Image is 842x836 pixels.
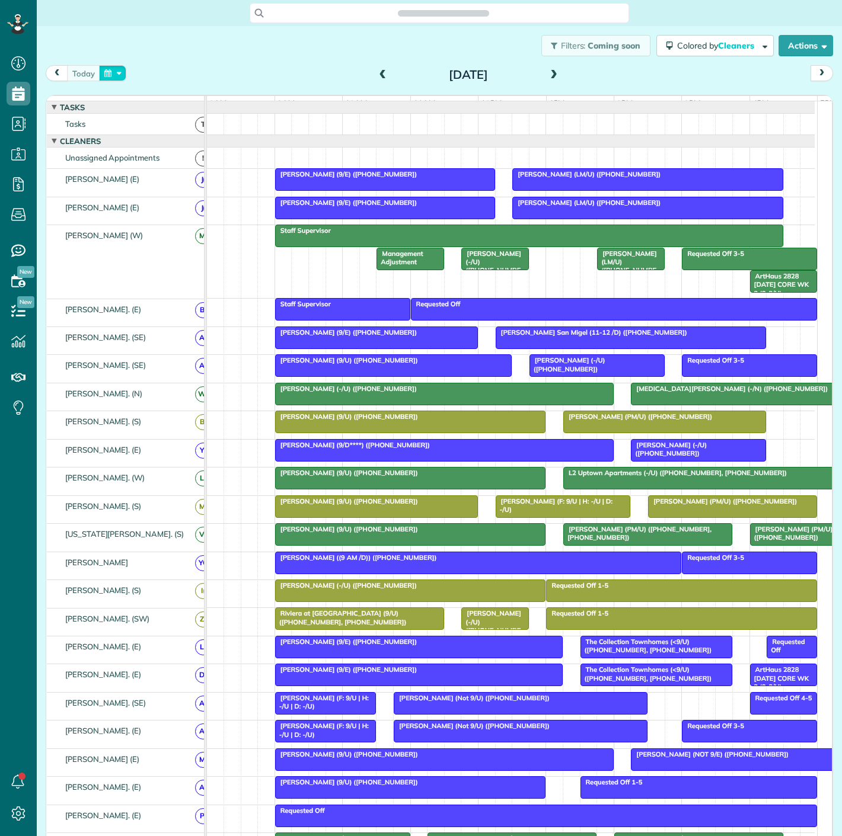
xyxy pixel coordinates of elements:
span: Requested Off [410,300,461,308]
span: P( [195,808,211,824]
span: M( [195,499,211,515]
span: [PERSON_NAME] (-/U) ([PHONE_NUMBER]) [461,609,521,643]
span: Requested Off 3-5 [681,249,745,258]
span: [PERSON_NAME] (PM/U) ([PHONE_NUMBER], [PHONE_NUMBER]) [563,525,712,542]
span: Unassigned Appointments [63,153,162,162]
span: [PERSON_NAME] (PM/U) ([PHONE_NUMBER]) [648,497,798,505]
span: [US_STATE][PERSON_NAME]. (S) [63,529,186,539]
span: Y( [195,443,211,459]
span: [PERSON_NAME] (PM/U) ([PHONE_NUMBER]) [749,525,833,542]
span: Requested Off 1-5 [546,609,609,617]
span: Cleaners [718,40,756,51]
span: Filters: [561,40,586,51]
span: 3pm [682,98,703,108]
span: J( [195,172,211,188]
span: Requested Off 4-5 [749,694,813,702]
span: The Collection Townhomes (<9/U) ([PHONE_NUMBER], [PHONE_NUMBER]) [580,638,713,654]
span: [PERSON_NAME]. (E) [63,445,143,454]
span: [PERSON_NAME]. (SE) [63,360,148,370]
span: 1pm [547,98,567,108]
span: [PERSON_NAME] (9/E) ([PHONE_NUMBER]) [275,328,417,337]
span: [PERSON_NAME] (Not 9/U) ([PHONE_NUMBER]) [393,722,550,730]
span: Cleaners [58,136,103,146]
span: New [17,296,34,308]
span: [PERSON_NAME] (NOT 9/E) ([PHONE_NUMBER]) [630,750,789,758]
span: Requested Off 3-5 [681,553,745,562]
span: [PERSON_NAME]. (E) [63,305,143,314]
span: [PERSON_NAME]. (SE) [63,332,148,342]
span: [PERSON_NAME] (F: 9/U | H: -/U | D: -/U) [495,497,613,514]
span: 9am [275,98,297,108]
span: [PERSON_NAME] San Migel (11-12 /D) ([PHONE_NUMBER]) [495,328,688,337]
span: [PERSON_NAME]. (N) [63,389,145,398]
span: [PERSON_NAME] (9/U) ([PHONE_NUMBER]) [275,497,419,505]
span: Management Adjustment [376,249,423,266]
span: [PERSON_NAME]. (E) [63,670,143,679]
span: 5pm [818,98,838,108]
span: [PERSON_NAME] (-/U) ([PHONE_NUMBER]) [275,581,417,590]
span: [PERSON_NAME]. (S) [63,417,143,426]
span: T [195,117,211,133]
span: [MEDICAL_DATA][PERSON_NAME] (-/N) ([PHONE_NUMBER]) [630,385,828,393]
span: L2 Uptown Apartments (-/U) ([PHONE_NUMBER], [PHONE_NUMBER]) [563,469,787,477]
span: [PERSON_NAME] (9/U) ([PHONE_NUMBER]) [275,778,419,786]
span: Colored by [677,40,758,51]
span: A( [195,780,211,796]
span: [PERSON_NAME] (9/U) ([PHONE_NUMBER]) [275,525,419,533]
span: [PERSON_NAME] ((9 AM /D)) ([PHONE_NUMBER]) [275,553,438,562]
span: Requested Off 1-5 [546,581,609,590]
span: ! [195,150,211,166]
span: ArtHaus 2828 [DATE] CORE WK 2 (9-3/U) ([PHONE_NUMBER], [PHONE_NUMBER], [PHONE_NUMBER]) [749,665,812,742]
span: [PERSON_NAME] (-/U) ([PHONE_NUMBER]) [529,356,605,373]
span: [PERSON_NAME] (E) [63,754,142,764]
button: Colored byCleaners [656,35,774,56]
span: Requested Off [766,638,805,654]
span: [PERSON_NAME]. (S) [63,585,143,595]
span: [PERSON_NAME] (9/U) ([PHONE_NUMBER]) [275,356,419,364]
span: [PERSON_NAME] (9/E) ([PHONE_NUMBER]) [275,638,417,646]
span: [PERSON_NAME] (9/U) ([PHONE_NUMBER]) [275,750,419,758]
span: [PERSON_NAME]. (SW) [63,614,152,623]
span: [PERSON_NAME] (9/E) ([PHONE_NUMBER]) [275,198,417,207]
span: 8am [207,98,229,108]
span: [PERSON_NAME]. (E) [63,782,143,792]
span: [PERSON_NAME] (-/U) ([PHONE_NUMBER]) [461,249,521,283]
span: The Collection Townhomes (<9/U) ([PHONE_NUMBER], [PHONE_NUMBER]) [580,665,713,682]
button: Actions [779,35,833,56]
span: A( [195,330,211,346]
span: Requested Off 1-5 [580,778,643,786]
span: M( [195,752,211,768]
h2: [DATE] [394,68,543,81]
span: B( [195,302,211,318]
span: A( [195,358,211,374]
span: Requested Off 3-5 [681,356,745,364]
span: [PERSON_NAME]. (S) [63,501,143,511]
span: 10am [343,98,369,108]
span: [PERSON_NAME] (Not 9/U) ([PHONE_NUMBER]) [393,694,550,702]
span: Requested Off [275,806,326,815]
span: [PERSON_NAME] (9/U) ([PHONE_NUMBER]) [275,469,419,477]
span: Riviera at [GEOGRAPHIC_DATA] (9/U) ([PHONE_NUMBER], [PHONE_NUMBER]) [275,609,407,626]
span: [PERSON_NAME] (-/U) ([PHONE_NUMBER]) [630,441,707,457]
span: 11am [411,98,438,108]
span: Tasks [63,119,88,129]
span: [PERSON_NAME] (LM/U) ([PHONE_NUMBER]) [512,198,661,207]
span: L( [195,639,211,655]
span: Coming soon [588,40,641,51]
span: J( [195,200,211,216]
span: Staff Supervisor [275,226,331,235]
span: [PERSON_NAME] (-/U) ([PHONE_NUMBER]) [275,385,417,393]
span: [PERSON_NAME] [63,558,131,567]
span: [PERSON_NAME] (9/D****) ([PHONE_NUMBER]) [275,441,430,449]
span: [PERSON_NAME] (LM/U) ([PHONE_NUMBER]) [512,170,661,178]
span: [PERSON_NAME] (9/E) ([PHONE_NUMBER]) [275,170,417,178]
span: [PERSON_NAME] (E) [63,174,142,184]
button: next [811,65,833,81]
span: YC [195,555,211,571]
span: I( [195,583,211,599]
span: B( [195,414,211,430]
span: A( [195,696,211,712]
span: D( [195,667,211,683]
span: 2pm [614,98,635,108]
span: Search ZenMaid… [410,7,477,19]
